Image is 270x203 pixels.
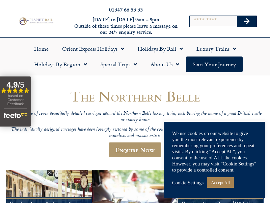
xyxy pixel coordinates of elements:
a: Orient Express Holidays [55,41,131,57]
a: Cookie Settings [172,180,204,186]
a: Start your Journey [186,57,243,72]
a: Enquire Now [109,142,161,157]
h1: The Northern Belle [6,88,264,104]
a: About Us [144,57,186,72]
a: Special Trips [94,57,144,72]
div: We use cookies on our website to give you the most relevant experience by remembering your prefer... [172,130,256,173]
img: Planet Rail Train Holidays Logo [18,17,54,25]
a: 01347 66 53 33 [109,5,143,13]
p: Travel in one of seven beautifully detailed carriages aboard the Northern Belle luxury train, eac... [6,111,264,123]
a: Home [27,41,55,57]
h6: [DATE] to [DATE] 9am – 5pm Outside of these times please leave a message on our 24/7 enquiry serv... [74,17,178,36]
nav: Menu [3,41,267,72]
a: Holidays by Rail [131,41,190,57]
p: The individually designed carriages have been lovingly restored by some of the country’s top craf... [6,127,264,139]
a: Luxury Trains [190,41,243,57]
a: Holidays by Region [27,57,94,72]
button: Search [237,16,256,27]
a: Accept All [207,177,234,188]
